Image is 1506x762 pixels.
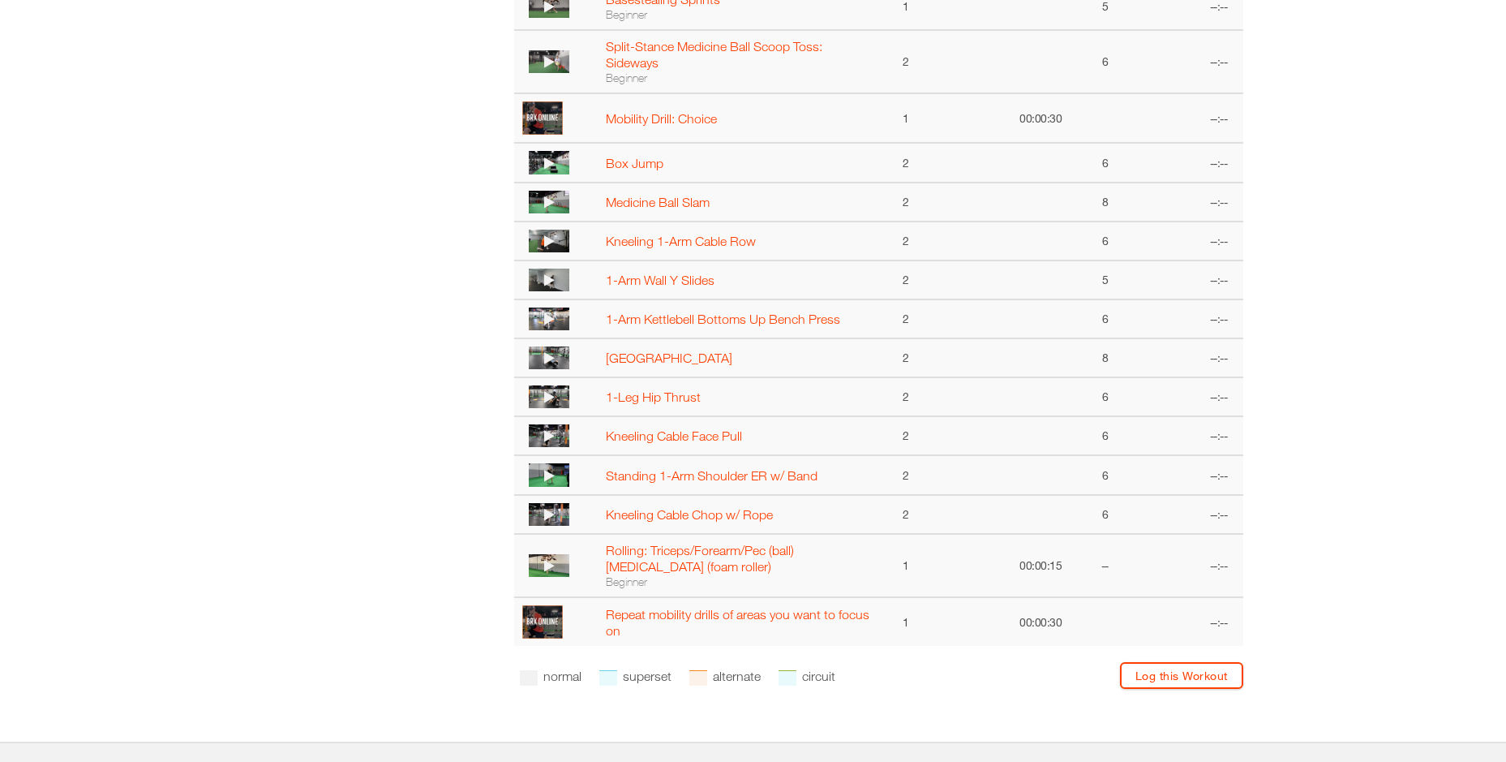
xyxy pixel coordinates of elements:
[529,269,569,291] img: thumbnail.png
[529,191,569,213] img: thumbnail.png
[882,30,930,93] td: 2
[529,347,569,369] img: thumbnail.png
[882,338,930,377] td: 2
[606,351,732,365] a: [GEOGRAPHIC_DATA]
[882,183,930,222] td: 2
[606,428,742,443] a: Kneeling Cable Face Pull
[882,495,930,534] td: 2
[1194,222,1242,260] td: --:--
[529,385,569,408] img: thumbnail.png
[1194,377,1242,416] td: --:--
[529,308,569,330] img: thumbnail.png
[529,424,569,447] img: thumbnail.png
[606,607,869,638] a: Repeat mobility drills of areas you want to focus on
[606,111,717,126] a: Mobility Drill: Choice
[606,468,817,483] a: Standing 1-Arm Shoulder ER w/ Band
[1194,299,1242,338] td: --:--
[522,605,563,639] img: profile.PNG
[1003,93,1078,144] td: 00:00:30
[606,39,822,70] a: Split-Stance Medicine Ball Scoop Toss: Sideways
[882,260,930,299] td: 2
[1194,455,1242,494] td: --:--
[1003,597,1078,647] td: 00:00:30
[689,662,761,691] li: alternate
[1120,662,1243,689] a: Log this Workout
[1194,260,1242,299] td: --:--
[882,93,930,144] td: 1
[1079,30,1132,93] td: 6
[1194,534,1242,597] td: --:--
[599,662,671,691] li: superset
[1079,416,1132,455] td: 6
[606,273,714,287] a: 1-Arm Wall Y Slides
[1079,183,1132,222] td: 8
[1003,534,1078,597] td: 00:00:15
[606,71,873,85] div: Beginner
[1079,377,1132,416] td: 6
[1079,143,1132,182] td: 6
[606,156,663,170] a: Box Jump
[606,7,873,22] div: Beginner
[1194,597,1242,647] td: --:--
[779,662,835,691] li: circuit
[606,312,840,326] a: 1-Arm Kettlebell Bottoms Up Bench Press
[882,455,930,494] td: 2
[1194,416,1242,455] td: --:--
[520,662,581,691] li: normal
[529,230,569,252] img: thumbnail.png
[529,554,569,577] img: 1922624070-4325a1bc808537a63d49b035d8aeeeb1ee52c0aa99d3d3816f368646514be5c7-d_256x144
[1079,260,1132,299] td: 5
[529,463,569,486] img: thumbnail.png
[606,234,756,248] a: Kneeling 1-Arm Cable Row
[606,575,873,589] div: Beginner
[882,299,930,338] td: 2
[882,416,930,455] td: 2
[882,534,930,597] td: 1
[882,377,930,416] td: 2
[606,195,710,209] a: Medicine Ball Slam
[1194,93,1242,144] td: --:--
[1079,495,1132,534] td: 6
[1194,495,1242,534] td: --:--
[1194,183,1242,222] td: --:--
[1194,338,1242,377] td: --:--
[882,597,930,647] td: 1
[1194,30,1242,93] td: --:--
[1079,455,1132,494] td: 6
[606,390,701,404] a: 1-Leg Hip Thrust
[606,543,794,574] a: Rolling: Triceps/Forearm/Pec (ball) [MEDICAL_DATA] (foam roller)
[1079,299,1132,338] td: 6
[882,222,930,260] td: 2
[522,101,563,136] img: profile.PNG
[529,151,569,174] img: thumbnail.png
[1079,534,1132,597] td: --
[882,143,930,182] td: 2
[1079,338,1132,377] td: 8
[606,507,773,522] a: Kneeling Cable Chop w/ Rope
[529,503,569,526] img: thumbnail.png
[1079,222,1132,260] td: 6
[1194,143,1242,182] td: --:--
[529,50,569,73] img: thumbnail.png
